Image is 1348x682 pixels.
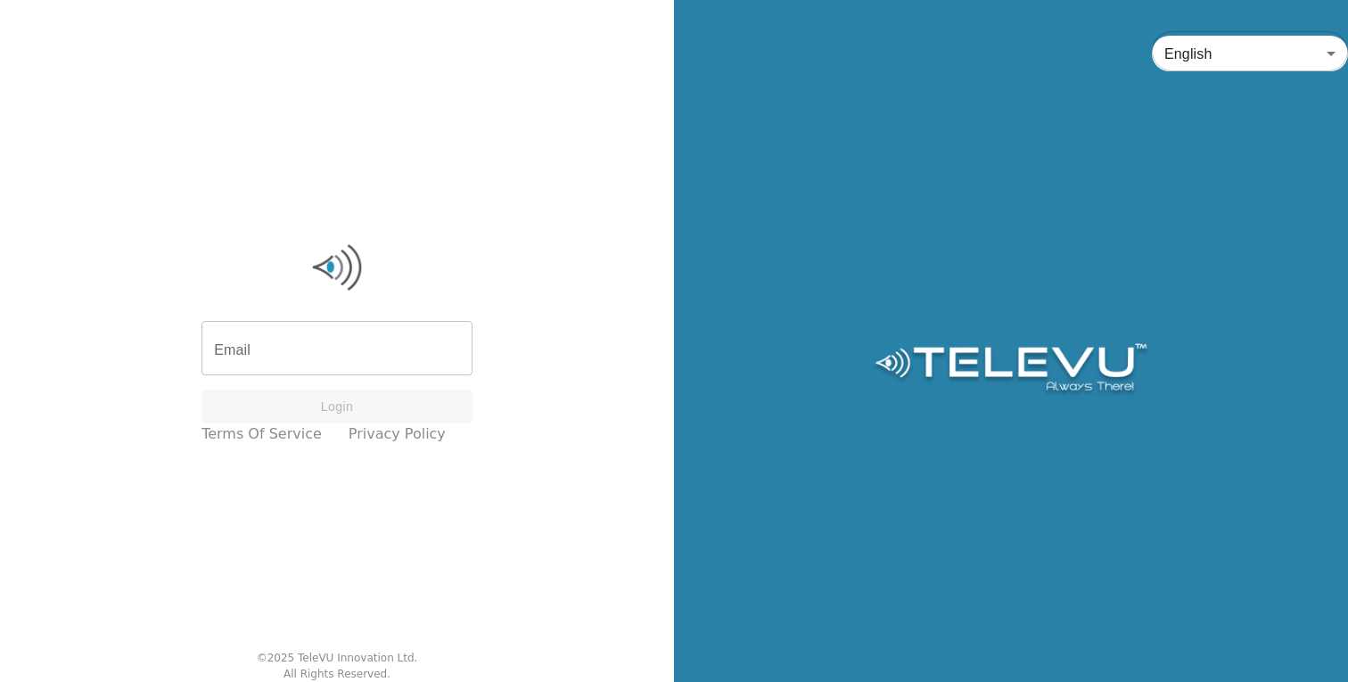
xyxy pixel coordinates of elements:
a: Terms of Service [201,423,322,445]
div: © 2025 TeleVU Innovation Ltd. [257,650,418,666]
img: Logo [201,241,473,294]
div: All Rights Reserved. [284,666,390,682]
a: Privacy Policy [349,423,446,445]
div: English [1152,29,1348,78]
img: Logo [872,343,1149,397]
